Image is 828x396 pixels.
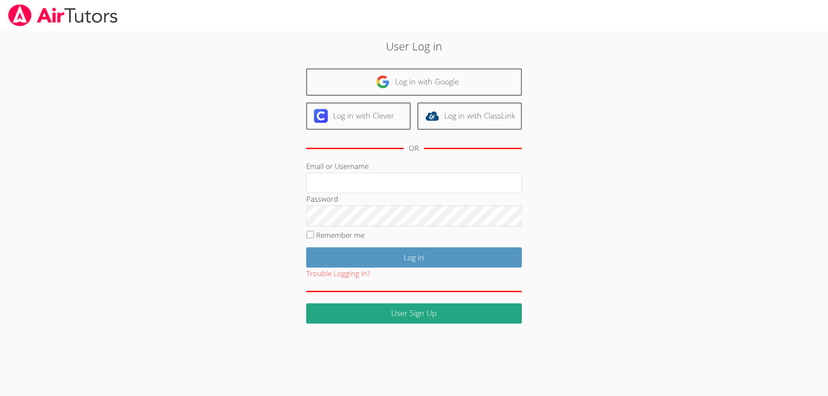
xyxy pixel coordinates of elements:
img: clever-logo-6eab21bc6e7a338710f1a6ff85c0baf02591cd810cc4098c63d3a4b26e2feb20.svg [314,109,328,123]
img: classlink-logo-d6bb404cc1216ec64c9a2012d9dc4662098be43eaf13dc465df04b49fa7ab582.svg [425,109,439,123]
a: User Sign Up [306,303,522,324]
a: Log in with Google [306,69,522,96]
button: Trouble Logging In? [306,268,370,280]
label: Password [306,194,338,204]
a: Log in with Clever [306,103,411,130]
img: airtutors_banner-c4298cdbf04f3fff15de1276eac7730deb9818008684d7c2e4769d2f7ddbe033.png [7,4,119,26]
div: OR [409,142,419,155]
h2: User Log in [191,38,638,54]
label: Remember me [316,230,364,240]
label: Email or Username [306,161,369,171]
input: Log in [306,247,522,268]
a: Log in with ClassLink [417,103,522,130]
img: google-logo-50288ca7cdecda66e5e0955fdab243c47b7ad437acaf1139b6f446037453330a.svg [376,75,390,89]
